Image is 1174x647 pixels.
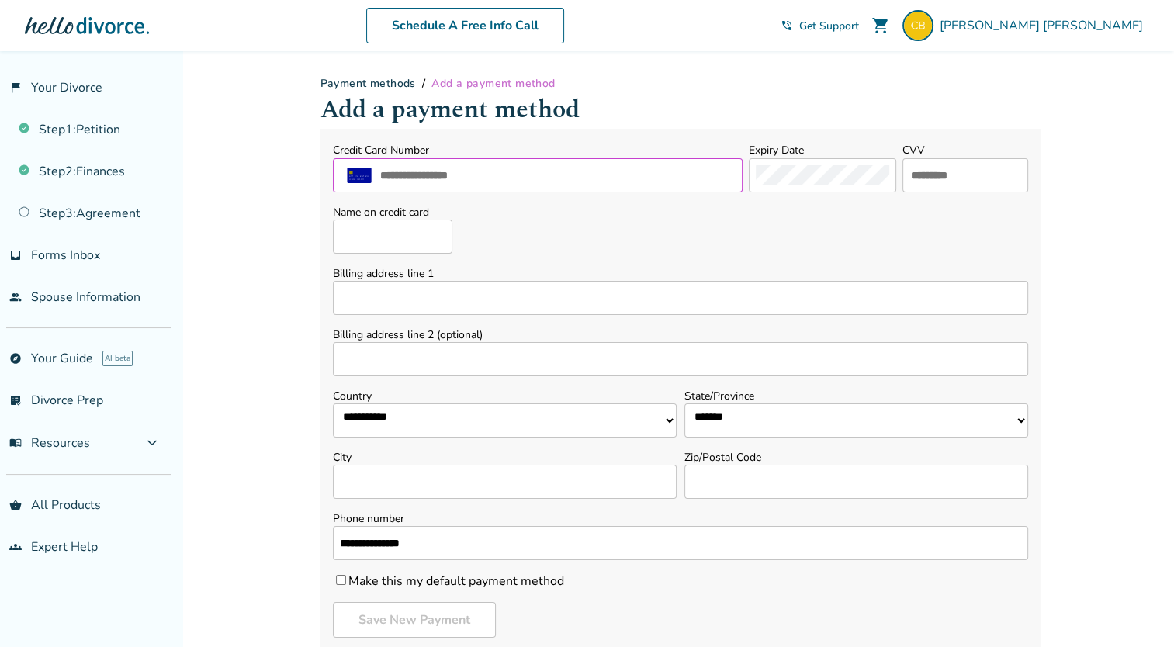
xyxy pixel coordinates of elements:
[31,247,100,264] span: Forms Inbox
[871,16,890,35] span: shopping_cart
[9,434,90,452] span: Resources
[333,511,1028,526] label: Phone number
[333,205,452,220] label: Name on credit card
[320,76,1041,91] div: /
[333,389,677,403] label: Country
[9,394,22,407] span: list_alt_check
[684,450,1028,465] label: Zip/Postal Code
[9,541,22,553] span: groups
[333,602,496,638] button: Save New Payment
[749,143,804,157] label: Expiry Date
[320,91,1041,129] h1: Add a payment method
[902,10,933,41] img: cbarton@afs4kids.org
[9,499,22,511] span: shopping_basket
[781,19,859,33] a: phone_in_talkGet Support
[340,168,379,183] img: default card
[333,266,1028,281] label: Billing address line 1
[366,8,564,43] a: Schedule A Free Info Call
[333,450,677,465] label: City
[9,81,22,94] span: flag_2
[9,291,22,303] span: people
[431,76,555,91] span: Add a payment method
[333,327,1028,342] label: Billing address line 2 (optional)
[320,76,416,91] a: Payment methods
[902,143,925,157] label: CVV
[143,434,161,452] span: expand_more
[1096,573,1174,647] iframe: Chat Widget
[102,351,133,366] span: AI beta
[799,19,859,33] span: Get Support
[336,575,346,585] input: Make this my default payment method
[940,17,1149,34] span: [PERSON_NAME] [PERSON_NAME]
[9,249,22,261] span: inbox
[781,19,793,32] span: phone_in_talk
[9,352,22,365] span: explore
[684,389,1028,403] label: State/Province
[333,143,429,157] label: Credit Card Number
[9,437,22,449] span: menu_book
[333,573,564,590] label: Make this my default payment method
